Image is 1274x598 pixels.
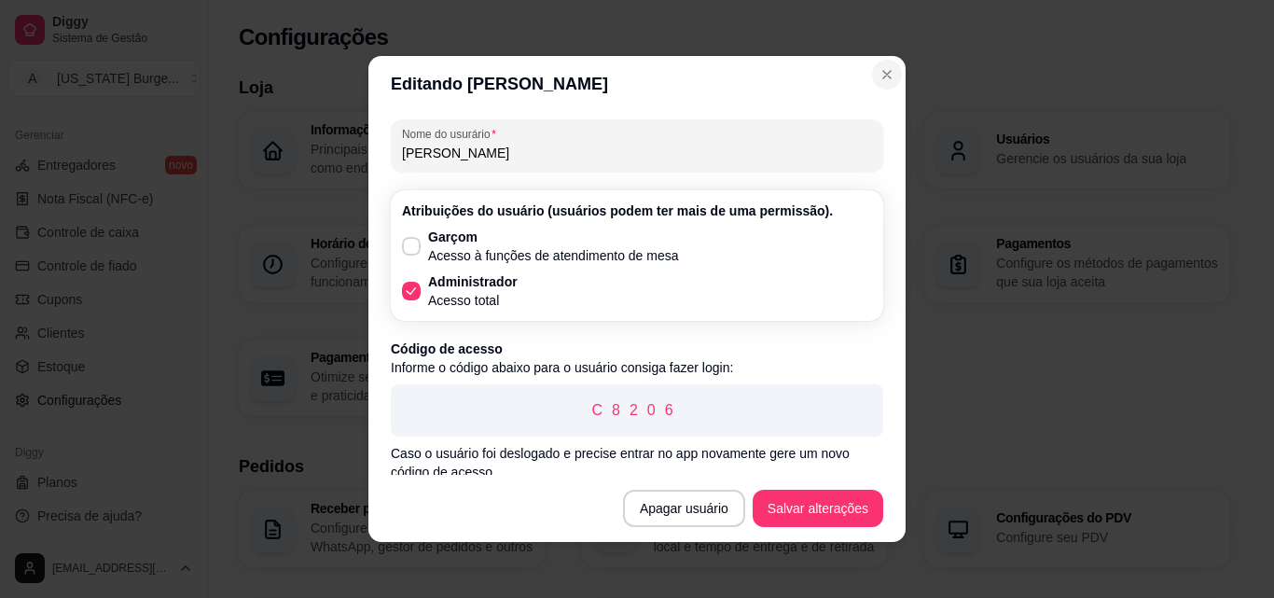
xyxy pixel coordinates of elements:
p: Atribuições do usuário (usuários podem ter mais de uma permissão). [402,202,872,220]
button: Apagar usuário [623,490,745,527]
input: Nome do usurário [402,144,872,162]
header: Editando [PERSON_NAME] [368,56,906,112]
label: Nome do usurário [402,126,503,142]
p: C8206 [406,399,868,422]
p: Administrador [428,272,518,291]
p: Código de acesso [391,340,883,358]
button: Close [872,60,902,90]
p: Caso o usuário foi deslogado e precise entrar no app novamente gere um novo código de acesso. [391,444,883,481]
p: Acesso à funções de atendimento de mesa [428,246,679,265]
p: Informe o código abaixo para o usuário consiga fazer login: [391,358,883,377]
p: Acesso total [428,291,518,310]
p: Garçom [428,228,679,246]
button: Salvar alterações [753,490,883,527]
